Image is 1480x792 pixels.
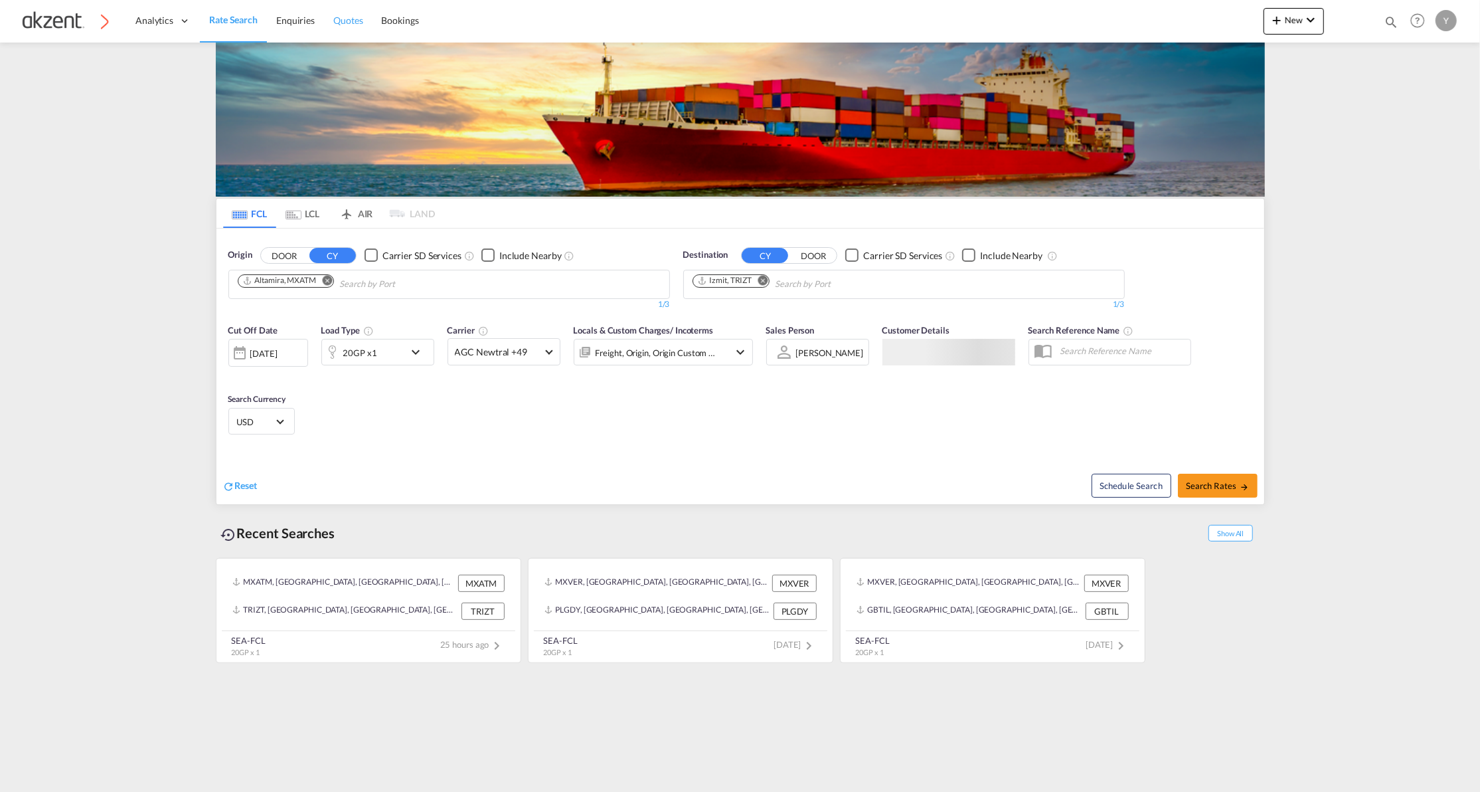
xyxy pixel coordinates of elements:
recent-search-card: MXATM, [GEOGRAPHIC_DATA], [GEOGRAPHIC_DATA], [GEOGRAPHIC_DATA] & [GEOGRAPHIC_DATA], [GEOGRAPHIC_D... [216,558,521,663]
div: Help [1406,9,1436,33]
div: Freight Origin Origin Custom Destination Factory Stuffingicon-chevron-down [574,339,753,365]
div: Y [1436,10,1457,31]
md-tab-item: FCL [223,199,276,228]
div: TRIZT [461,603,505,620]
md-checkbox: Checkbox No Ink [365,248,461,262]
div: PLGDY, Gdynia, Poland, Eastern Europe , Europe [544,603,770,620]
button: Remove [749,275,769,288]
div: TRIZT, Izmit, Türkiye, South West Asia, Asia Pacific [232,603,458,620]
div: icon-refreshReset [223,479,258,494]
md-icon: icon-chevron-right [801,638,817,654]
div: Carrier SD Services [863,249,942,262]
span: Show All [1208,525,1252,542]
md-checkbox: Checkbox No Ink [481,248,562,262]
md-icon: Unchecked: Ignores neighbouring ports when fetching rates.Checked : Includes neighbouring ports w... [1047,250,1058,261]
div: 1/3 [683,299,1125,310]
span: Help [1406,9,1429,32]
md-checkbox: Checkbox No Ink [962,248,1042,262]
md-icon: icon-chevron-down [1303,12,1319,28]
md-tab-item: LCL [276,199,329,228]
md-pagination-wrapper: Use the left and right arrow keys to navigate between tabs [223,199,436,228]
div: [DATE] [250,347,278,359]
md-icon: icon-plus 400-fg [1269,12,1285,28]
button: Remove [313,275,333,288]
span: AGC Newtral +49 [455,346,541,359]
div: Include Nearby [499,249,562,262]
div: 20GP x1icon-chevron-down [321,339,434,365]
div: Altamira, MXATM [242,275,317,286]
div: Izmit, TRIZT [697,275,752,286]
div: SEA-FCL [856,635,890,646]
span: Locals & Custom Charges [574,325,714,336]
md-chips-wrap: Chips container. Use arrow keys to select chips. [236,270,471,295]
button: DOOR [261,248,307,263]
md-icon: icon-airplane [339,206,355,216]
span: Analytics [135,14,173,27]
div: MXVER, Veracruz, Mexico, Mexico & Central America, Americas [857,575,1081,592]
md-select: Select Currency: $ USDUnited States Dollar [236,412,288,431]
img: c72fcea0ad0611ed966209c23b7bd3dd.png [20,6,110,36]
div: GBTIL [1086,603,1129,620]
span: Destination [683,248,728,262]
button: Search Ratesicon-arrow-right [1178,474,1258,498]
md-icon: icon-magnify [1384,15,1398,29]
span: / Incoterms [670,325,713,336]
recent-search-card: MXVER, [GEOGRAPHIC_DATA], [GEOGRAPHIC_DATA], [GEOGRAPHIC_DATA] & [GEOGRAPHIC_DATA], [GEOGRAPHIC_D... [528,558,833,663]
md-icon: Unchecked: Search for CY (Container Yard) services for all selected carriers.Checked : Search for... [945,250,955,261]
span: USD [237,416,274,428]
button: CY [309,248,356,263]
span: Enquiries [276,15,315,26]
div: MXVER, Veracruz, Mexico, Mexico & Central America, Americas [544,575,769,592]
md-icon: icon-arrow-right [1240,482,1249,492]
span: Bookings [382,15,419,26]
md-icon: icon-chevron-down [408,344,430,360]
span: Quotes [333,15,363,26]
recent-search-card: MXVER, [GEOGRAPHIC_DATA], [GEOGRAPHIC_DATA], [GEOGRAPHIC_DATA] & [GEOGRAPHIC_DATA], [GEOGRAPHIC_D... [840,558,1145,663]
md-icon: icon-chevron-right [1113,638,1129,654]
input: Chips input. [775,274,901,295]
span: Rate Search [209,14,258,25]
span: Reset [235,480,258,491]
div: 20GP x1 [343,344,377,362]
div: icon-magnify [1384,15,1398,35]
div: MXVER [772,575,817,592]
input: Chips input. [339,274,465,295]
div: OriginDOOR CY Checkbox No InkUnchecked: Search for CY (Container Yard) services for all selected ... [216,229,1264,504]
span: Origin [228,248,252,262]
input: Search Reference Name [1054,341,1191,361]
span: 20GP x 1 [232,648,260,656]
span: Load Type [321,325,374,336]
md-icon: The selected Trucker/Carrierwill be displayed in the rate results If the rates are from another f... [478,326,489,336]
div: 1/3 [228,299,670,310]
md-icon: icon-refresh [223,480,235,492]
md-icon: Unchecked: Ignores neighbouring ports when fetching rates.Checked : Includes neighbouring ports w... [564,250,575,261]
button: Note: By default Schedule search will only considerorigin ports, destination ports and cut off da... [1092,474,1171,498]
md-tab-item: AIR [329,199,382,228]
div: Carrier SD Services [382,249,461,262]
md-chips-wrap: Chips container. Use arrow keys to select chips. [691,270,907,295]
span: 25 hours ago [440,639,505,650]
span: [DATE] [1086,639,1129,650]
div: GBTIL, Tilbury, United Kingdom, GB & Ireland, Europe [857,603,1082,620]
span: Search Reference Name [1028,325,1134,336]
span: New [1269,15,1319,25]
img: LCL+%26+FCL+BACKGROUND.png [216,43,1265,197]
span: Search Rates [1186,480,1250,491]
div: MXATM, Altamira, Mexico, Mexico & Central America, Americas [232,575,455,592]
div: Recent Searches [216,518,341,548]
div: PLGDY [774,603,817,620]
span: 20GP x 1 [856,648,884,656]
md-select: Sales Person: Yazmin Ríos [795,343,865,362]
md-icon: Unchecked: Search for CY (Container Yard) services for all selected carriers.Checked : Search for... [464,250,475,261]
div: SEA-FCL [232,635,266,646]
span: Cut Off Date [228,325,278,336]
md-icon: Your search will be saved by the below given name [1123,326,1133,336]
md-icon: icon-chevron-right [489,638,505,654]
div: [DATE] [228,339,308,367]
md-checkbox: Checkbox No Ink [845,248,942,262]
md-icon: icon-information-outline [363,326,374,336]
div: Press delete to remove this chip. [697,275,755,286]
span: 20GP x 1 [544,648,572,656]
div: SEA-FCL [544,635,578,646]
